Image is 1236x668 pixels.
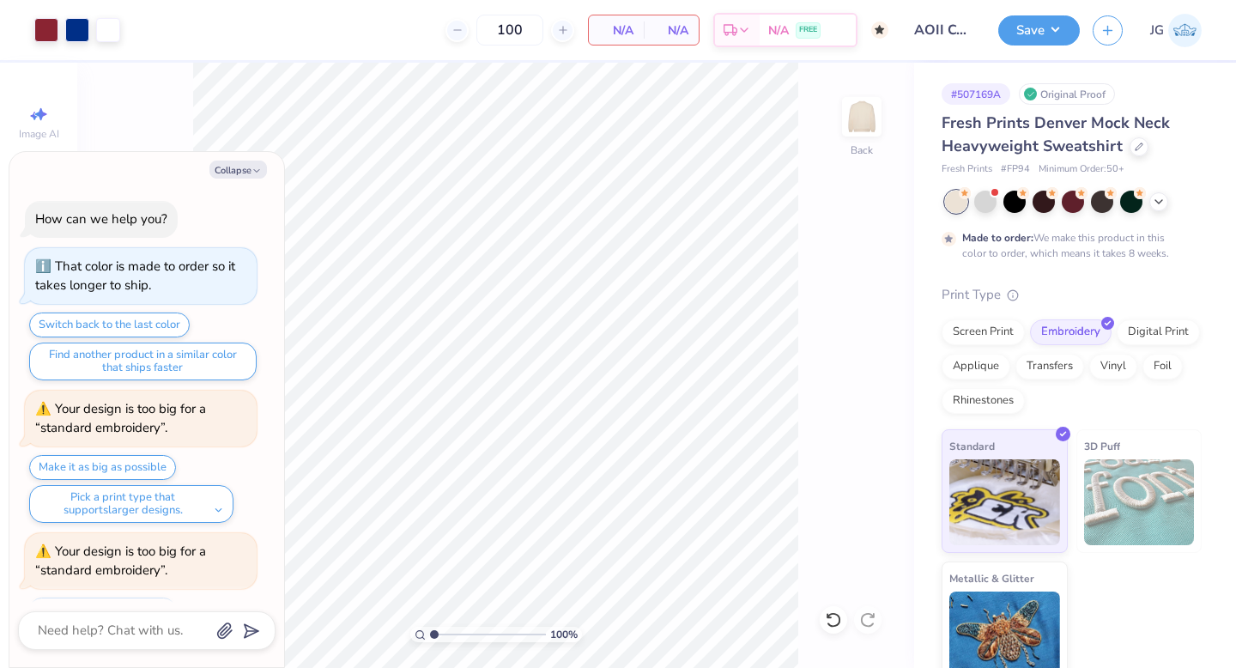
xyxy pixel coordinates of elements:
[35,210,167,228] div: How can we help you?
[942,319,1025,345] div: Screen Print
[799,24,817,36] span: FREE
[949,437,995,455] span: Standard
[942,112,1170,156] span: Fresh Prints Denver Mock Neck Heavyweight Sweatshirt
[998,15,1080,46] button: Save
[1142,354,1183,380] div: Foil
[1084,437,1120,455] span: 3D Puff
[942,354,1010,380] div: Applique
[1150,14,1202,47] a: JG
[1150,21,1164,40] span: JG
[654,21,688,39] span: N/A
[1030,319,1112,345] div: Embroidery
[599,21,633,39] span: N/A
[962,230,1173,261] div: We make this product in this color to order, which means it takes 8 weeks.
[29,313,190,337] button: Switch back to the last color
[35,400,206,437] div: Your design is too big for a “standard embroidery”.
[1084,459,1195,545] img: 3D Puff
[851,143,873,158] div: Back
[768,21,789,39] span: N/A
[19,127,59,141] span: Image AI
[942,388,1025,414] div: Rhinestones
[550,627,578,642] span: 100 %
[949,569,1034,587] span: Metallic & Glitter
[1168,14,1202,47] img: Jazmin Gatus
[1039,162,1124,177] span: Minimum Order: 50 +
[1015,354,1084,380] div: Transfers
[901,13,985,47] input: Untitled Design
[1001,162,1030,177] span: # FP94
[942,83,1010,105] div: # 507169A
[29,343,257,380] button: Find another product in a similar color that ships faster
[1019,83,1115,105] div: Original Proof
[845,100,879,134] img: Back
[949,459,1060,545] img: Standard
[209,161,267,179] button: Collapse
[962,231,1033,245] strong: Made to order:
[29,598,176,622] button: Make it as big as possible
[29,455,176,480] button: Make it as big as possible
[1117,319,1200,345] div: Digital Print
[29,485,233,523] button: Pick a print type that supportslarger designs.
[35,258,235,295] div: That color is made to order so it takes longer to ship.
[942,162,992,177] span: Fresh Prints
[942,285,1202,305] div: Print Type
[476,15,543,46] input: – –
[35,543,206,580] div: Your design is too big for a “standard embroidery”.
[1089,354,1137,380] div: Vinyl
